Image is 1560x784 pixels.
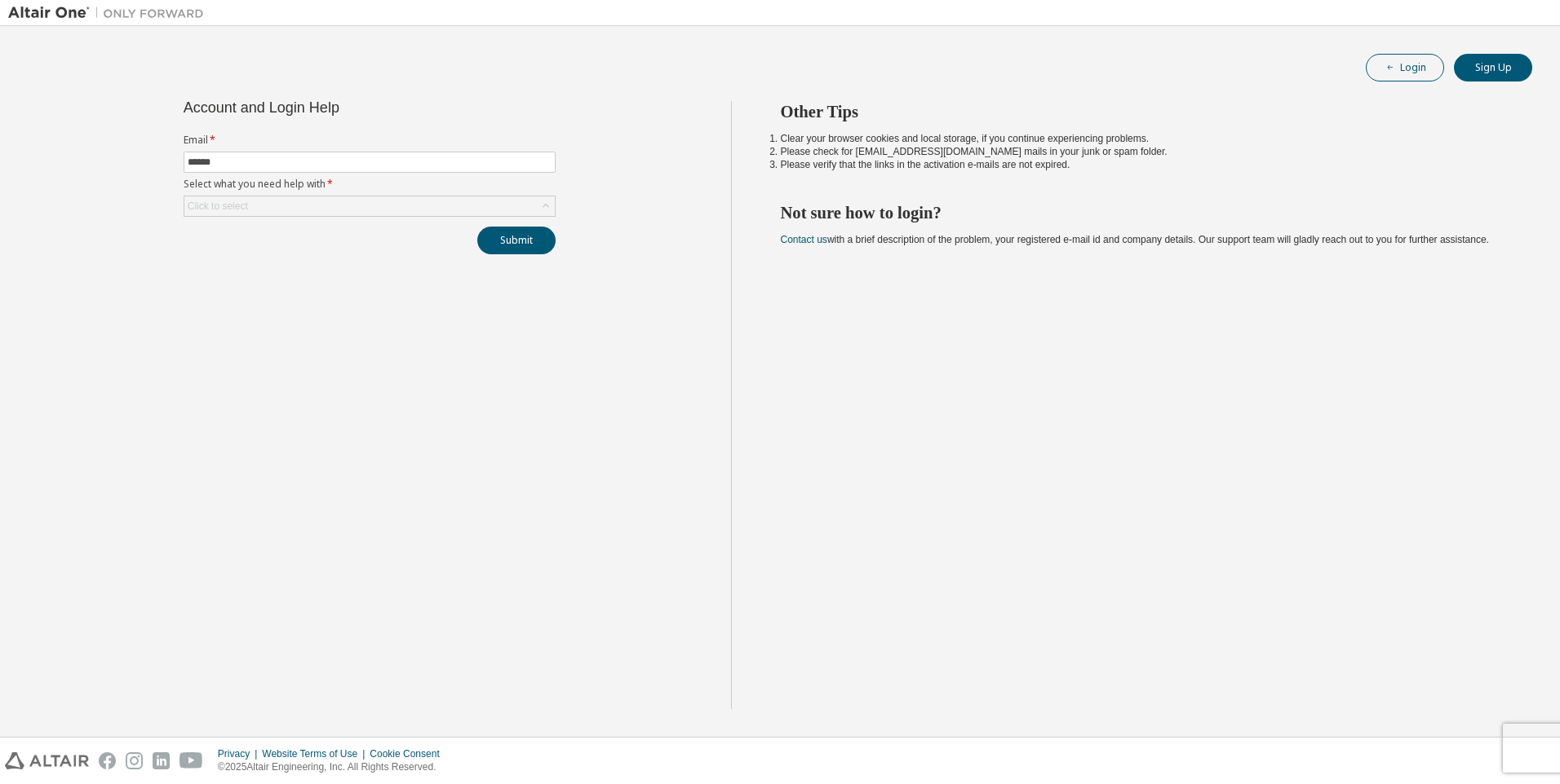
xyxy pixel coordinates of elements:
[781,202,1504,223] h2: Not sure how to login?
[781,132,1504,145] li: Clear your browser cookies and local storage, if you continue experiencing problems.
[5,752,89,769] img: altair_logo.svg
[477,227,556,254] button: Submit
[781,158,1504,171] li: Please verify that the links in the activation e-mails are not expired.
[184,101,481,114] div: Account and Login Help
[188,200,248,213] div: Click to select
[781,234,1489,245] span: with a brief description of the problem, your registered e-mail id and company details. Our suppo...
[781,101,1504,122] h2: Other Tips
[1366,54,1444,81] button: Login
[184,134,556,147] label: Email
[184,196,555,216] div: Click to select
[218,747,262,760] div: Privacy
[184,178,556,191] label: Select what you need help with
[1454,54,1532,81] button: Sign Up
[781,145,1504,158] li: Please check for [EMAIL_ADDRESS][DOMAIN_NAME] mails in your junk or spam folder.
[8,5,212,21] img: Altair One
[781,234,827,245] a: Contact us
[153,752,170,769] img: linkedin.svg
[218,760,450,774] p: © 2025 Altair Engineering, Inc. All Rights Reserved.
[370,747,449,760] div: Cookie Consent
[262,747,370,760] div: Website Terms of Use
[99,752,116,769] img: facebook.svg
[126,752,143,769] img: instagram.svg
[179,752,203,769] img: youtube.svg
